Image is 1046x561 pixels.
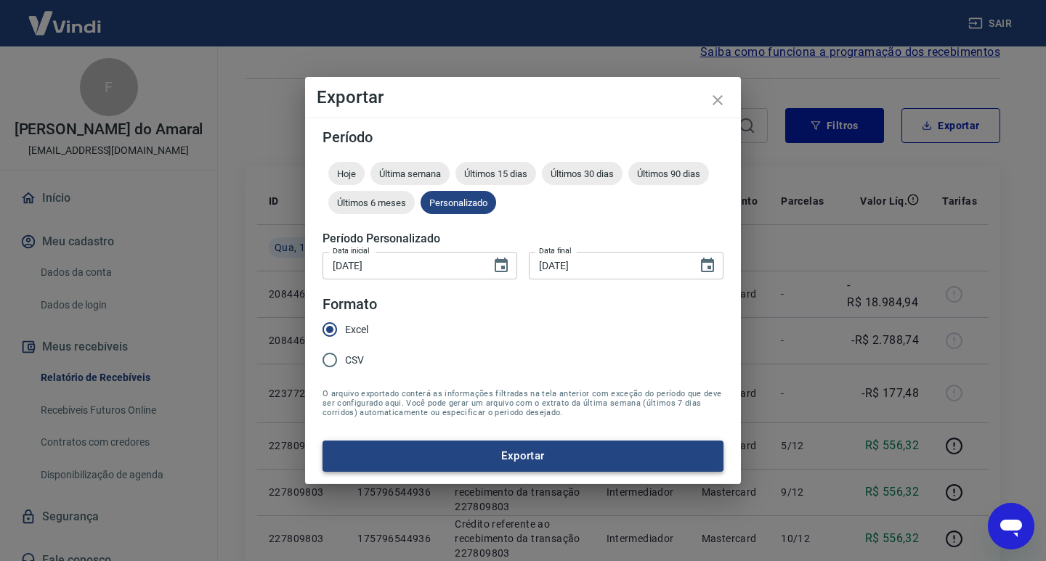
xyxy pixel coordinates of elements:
[345,322,368,337] span: Excel
[323,232,723,246] h5: Período Personalizado
[370,162,450,185] div: Última semana
[542,168,623,179] span: Últimos 30 dias
[693,251,722,280] button: Choose date, selected date is 17 de set de 2025
[323,294,377,315] legend: Formato
[328,191,415,214] div: Últimos 6 meses
[628,168,709,179] span: Últimos 90 dias
[333,245,370,256] label: Data inicial
[542,162,623,185] div: Últimos 30 dias
[370,168,450,179] span: Última semana
[455,168,536,179] span: Últimos 15 dias
[328,162,365,185] div: Hoje
[487,251,516,280] button: Choose date, selected date is 17 de set de 2025
[323,252,481,279] input: DD/MM/YYYY
[628,162,709,185] div: Últimos 90 dias
[323,389,723,417] span: O arquivo exportado conterá as informações filtradas na tela anterior com exceção do período que ...
[421,191,496,214] div: Personalizado
[529,252,687,279] input: DD/MM/YYYY
[539,245,572,256] label: Data final
[328,197,415,208] span: Últimos 6 meses
[455,162,536,185] div: Últimos 15 dias
[323,130,723,144] h5: Período
[988,503,1034,549] iframe: Botão para abrir a janela de mensagens
[700,83,735,118] button: close
[421,197,496,208] span: Personalizado
[317,89,729,106] h4: Exportar
[345,353,364,368] span: CSV
[328,168,365,179] span: Hoje
[323,441,723,471] button: Exportar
